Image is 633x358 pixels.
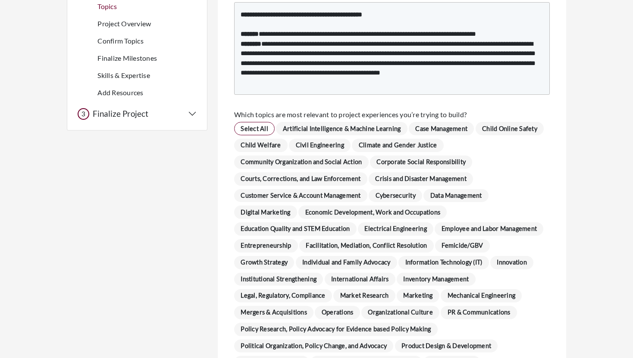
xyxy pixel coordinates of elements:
[234,273,323,286] span: Institutional Strengthening
[398,256,489,269] span: Information Technology (IT)
[370,156,473,169] span: Corporate Social Responsibility
[333,289,395,302] span: Market Research
[298,205,447,219] span: Economic Development, Work and Occupations
[352,139,443,152] span: Climate and Gender Justice
[395,339,498,353] span: Product Design & Development
[234,156,369,169] span: Community Organization and Social Action
[441,306,517,319] span: PR & Communications
[325,273,395,286] span: International Affairs
[234,110,550,118] h4: Which topics are most relevant to project experiences you’re trying to build?
[78,108,89,120] div: 3
[234,239,298,252] span: Entrepreneurship
[234,256,295,269] span: Growth Strategy
[234,189,367,202] span: Customer Service & Account Management
[423,189,489,202] span: Data Management
[296,256,397,269] span: Individual and Family Advocacy
[234,222,357,236] span: Education Quality and STEM Education
[276,122,407,135] span: Artificial Intelligence & Machine Learning
[234,139,288,152] span: Child Welfare
[234,289,332,302] span: Legal, Regulatory, Compliance
[234,339,394,353] span: Political Organization, Policy Change, and Advocacy
[490,256,533,269] span: Innovation
[369,189,422,202] span: Cybersecurity
[234,172,367,186] span: Courts, Corrections, and Law Enforcement
[435,239,490,252] span: Femicide/GBV
[234,323,438,336] span: Policy Research, Policy Advocacy for Evidence based Policy Making
[441,289,522,302] span: Mechanical Engineering
[358,222,433,236] span: Electrical Engineering
[234,306,313,319] span: Mergers & Acquisitions
[361,306,439,319] span: Organizational Culture
[234,122,275,135] span: Select All
[315,306,360,319] span: Operations
[78,108,197,120] button: 3 Finalize Project
[397,273,476,286] span: Inventory Management
[289,139,351,152] span: Civil Engineering
[234,205,297,219] span: Digital Marketing
[89,109,148,119] h5: Finalize Project
[435,222,543,236] span: Employee and Labor Management
[476,122,544,135] span: Child Online Safety
[409,122,474,135] span: Case Management
[397,289,439,302] span: Marketing
[299,239,434,252] span: Facilitation, Mediation, Conflict Resolution
[369,172,473,186] span: Crisis and Disaster Management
